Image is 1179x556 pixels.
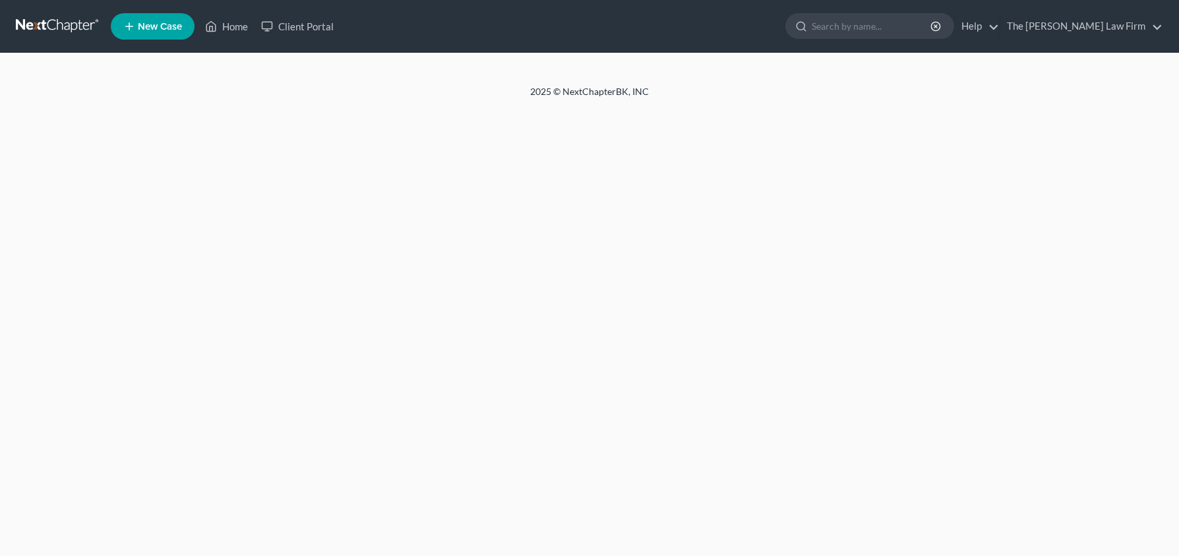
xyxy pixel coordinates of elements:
a: Home [198,15,255,38]
input: Search by name... [812,14,932,38]
a: Client Portal [255,15,340,38]
div: 2025 © NextChapterBK, INC [214,85,965,109]
a: Help [955,15,999,38]
a: The [PERSON_NAME] Law Firm [1000,15,1163,38]
span: New Case [138,22,182,32]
